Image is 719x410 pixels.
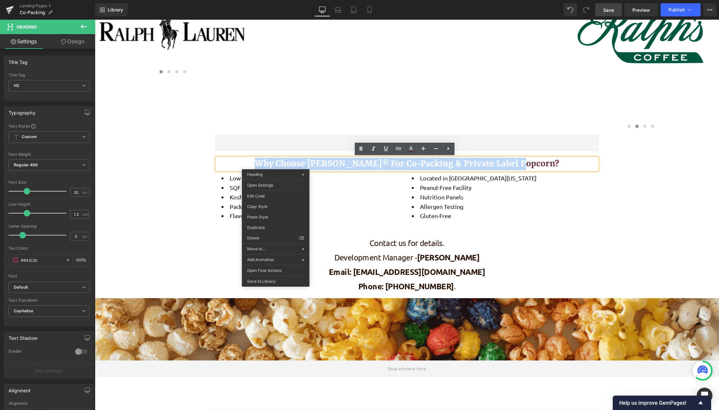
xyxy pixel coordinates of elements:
[9,123,89,129] div: Text Styles
[127,182,307,192] li: Package Design
[619,400,697,406] span: Help us improve GemPages!
[9,202,89,207] div: Line Height
[580,3,593,16] button: Redo
[299,235,304,241] span: ⌫
[9,152,89,157] div: Font Weight
[247,182,304,188] span: Open Settings
[346,3,362,16] a: Tablet
[14,83,19,88] b: H2
[247,257,302,263] span: Add Animation
[247,172,263,177] span: Heading
[9,180,89,185] div: Font Size
[83,234,88,238] span: px
[127,173,307,182] li: Kosher Dairy
[247,268,304,274] span: Open Flow Actions
[9,73,89,77] div: Title Tag
[9,401,89,406] div: Alignment
[247,235,299,241] span: Delete
[9,246,89,251] div: Text Color
[317,182,497,192] li: Allergen Testing
[108,7,123,13] span: Library
[564,3,577,16] button: Undo
[14,308,33,313] b: Capitalize
[661,3,701,16] button: Publish
[95,3,128,16] a: New Library
[359,262,361,271] span: .
[14,285,28,290] i: Default
[247,225,304,231] span: Duplicate
[127,192,307,201] li: Flavor Development
[49,34,96,49] a: Design
[362,3,377,16] a: Mobile
[668,7,685,12] span: Publish
[247,193,304,199] span: Edit Code
[247,204,304,210] span: Copy Style
[603,7,614,13] span: Save
[127,163,307,173] li: SQF Certified
[9,384,31,393] div: Alignment
[73,255,89,266] div: %
[122,138,502,151] h2: why choose [PERSON_NAME]® for co-Packing & Private Label Popcorn?
[120,232,504,246] p: Development Manager -
[330,3,346,16] a: Laptop
[9,274,89,278] div: Font
[322,233,385,243] span: [PERSON_NAME]
[9,106,35,115] div: Typography
[317,192,497,201] li: Gluten-Free
[314,3,330,16] a: Desktop
[20,3,95,9] a: Landing Pages
[234,247,390,257] span: Email: [EMAIL_ADDRESS][DOMAIN_NAME]
[35,368,61,374] p: More settings
[632,7,650,13] span: Preview
[17,24,37,30] span: Heading
[83,212,88,216] span: em
[703,3,716,16] button: More
[317,163,497,173] li: Peanut-Free Facility
[120,217,504,232] p: Contact us for details.
[4,363,94,379] button: More settings
[247,278,304,284] span: Save to Library
[9,298,89,303] div: Text Transform
[9,56,28,65] div: Title Tag
[247,214,304,220] span: Paste Style
[22,134,37,140] b: Custom
[9,349,69,356] div: Enable
[14,162,38,167] b: Regular 400
[247,246,302,252] span: Move to...
[619,399,705,407] button: Show survey - Help us improve GemPages!
[697,388,712,403] div: Open Intercom Messenger
[9,224,89,229] div: Letter Spacing
[21,256,63,264] input: Color
[624,3,658,16] a: Preview
[317,173,497,182] li: Nutrition Panels
[317,154,497,163] li: Located in [GEOGRAPHIC_DATA][US_STATE]
[127,154,307,163] li: Low MOQ
[264,261,359,272] span: Phone: [PHONE_NUMBER]
[83,190,88,195] span: px
[9,332,37,341] div: Text Shadow
[20,10,45,15] span: Co-Packing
